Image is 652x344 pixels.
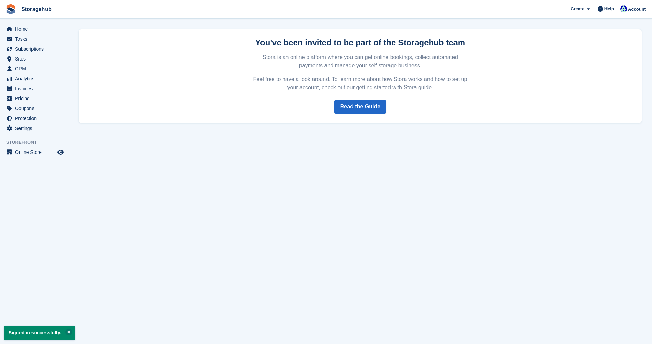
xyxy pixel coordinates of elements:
span: Analytics [15,74,56,83]
span: Protection [15,114,56,123]
span: Coupons [15,104,56,113]
a: menu [3,123,65,133]
span: Help [604,5,614,12]
a: menu [3,54,65,64]
p: Feel free to have a look around. To learn more about how Stora works and how to set up your accou... [252,75,469,92]
span: Settings [15,123,56,133]
span: Storefront [6,139,68,146]
span: Account [628,6,646,13]
a: menu [3,94,65,103]
span: Online Store [15,147,56,157]
span: Home [15,24,56,34]
a: Read the Guide [334,100,386,114]
a: menu [3,114,65,123]
span: Subscriptions [15,44,56,54]
span: Create [571,5,584,12]
a: menu [3,104,65,113]
a: Storagehub [18,3,54,15]
p: Stora is an online platform where you can get online bookings, collect automated payments and man... [252,53,469,70]
span: Tasks [15,34,56,44]
img: stora-icon-8386f47178a22dfd0bd8f6a31ec36ba5ce8667c1dd55bd0f319d3a0aa187defe.svg [5,4,16,14]
a: menu [3,74,65,83]
strong: You've been invited to be part of the Storagehub team [255,38,465,47]
span: CRM [15,64,56,74]
p: Signed in successfully. [4,326,75,340]
a: menu [3,24,65,34]
img: Vladimir Osojnik [620,5,627,12]
a: menu [3,64,65,74]
a: menu [3,44,65,54]
a: menu [3,34,65,44]
span: Invoices [15,84,56,93]
a: menu [3,147,65,157]
a: menu [3,84,65,93]
span: Sites [15,54,56,64]
span: Pricing [15,94,56,103]
a: Preview store [56,148,65,156]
